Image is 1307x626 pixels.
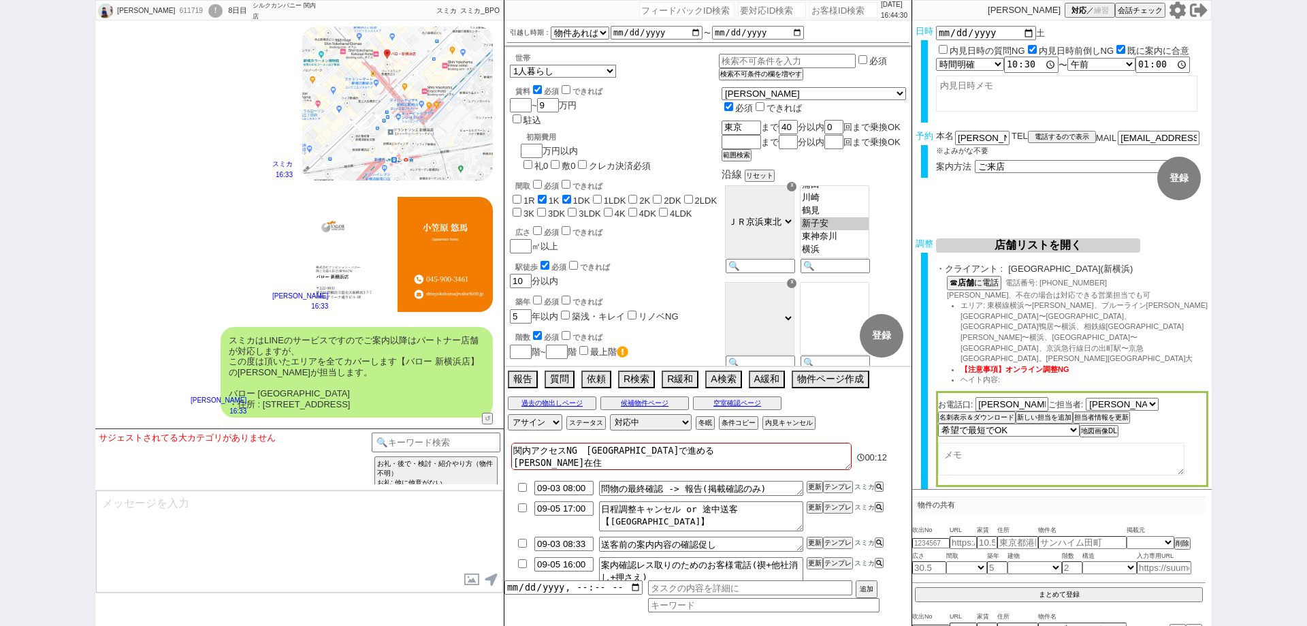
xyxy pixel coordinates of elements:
div: 年以内 [510,294,719,324]
div: スミカはLINEのサービスですのでご案内以降はパートナー店舗が対応しますが、 この度は頂いたエリアを全てカバーします【バロー 新横浜店】の[PERSON_NAME]が担当します。 バロー [GE... [221,327,493,418]
label: 必須 [869,56,887,66]
img: 893_map_image.png [302,27,493,181]
input: https://suumo.jp/chintai/jnc_000022489271 [1137,561,1191,574]
span: 必須 [544,298,559,306]
input: お電話口 [975,397,1048,411]
label: 3K [523,208,534,219]
div: まで 分以内 [722,135,906,149]
label: 1DK [573,195,590,206]
input: 🔍 [726,259,795,273]
option: 横浜 [801,243,869,256]
input: サンハイム田町 [1038,536,1127,549]
span: 00:12 [865,452,887,463]
div: ㎡以上 [510,224,719,253]
button: 範囲検索 [722,149,752,161]
label: 築浅・キレイ [572,311,625,322]
label: 引越し時期： [510,27,551,38]
div: 分以内 [510,259,719,288]
span: 会話チェック [1118,5,1163,16]
div: ~ 万円 [510,78,602,127]
input: キーワード [648,598,880,612]
label: 既に案内に合意 [1127,46,1189,56]
button: 担当者情報を更新 [1073,411,1130,424]
button: 候補物件ページ [600,396,689,410]
button: 新しい担当を追加 [1016,411,1073,424]
input: 検索不可条件を入力 [719,54,856,68]
div: 8日目 [228,5,247,16]
span: スミカ [436,7,457,14]
label: できれば [559,182,602,190]
span: 回まで乗換OK [843,137,901,147]
button: ↺ [482,413,493,424]
label: 駐込 [523,115,541,125]
p: 物件の共有 [912,497,1206,513]
p: その他 [515,364,719,375]
div: ! [208,4,223,18]
button: リセット [745,170,775,182]
span: 必須 [544,333,559,341]
button: 対応／練習 [1065,3,1115,18]
div: 賃料 [515,83,602,97]
label: 2K [639,195,650,206]
label: 4DK [639,208,656,219]
span: URL [950,612,977,623]
span: 建物 [1007,551,1062,562]
span: 調整 [916,238,933,249]
span: URL [950,525,977,536]
button: 登録 [860,314,903,358]
input: 5 [987,561,1007,574]
span: 土 [1036,28,1045,38]
span: ※よみがな不要 [936,146,988,155]
span: 構造 [1082,551,1137,562]
option: 東神奈川 [801,230,869,243]
label: 2LDK [695,195,717,206]
input: お客様ID検索 [809,2,877,18]
div: 初期費用 [526,132,651,142]
div: 〜 [936,57,1208,73]
button: 更新 [807,481,823,493]
p: [PERSON_NAME] [272,291,328,302]
label: できれば [559,333,602,341]
p: 16:33 [191,406,246,417]
label: 1R [523,195,535,206]
input: フィードバックID検索 [639,2,735,18]
button: テンプレ [823,557,853,569]
span: MAIL [1096,133,1116,143]
span: 間取 [946,551,987,562]
option: 川崎 [801,191,869,204]
button: 更新 [807,537,823,549]
span: 階数 [1062,551,1082,562]
input: https://suumo.jp/chintai/jnc_000022489271 [950,536,977,549]
button: 検索不可条件の欄を増やす [719,68,803,80]
span: 案内方法 [936,161,971,172]
span: 本名 [936,131,954,145]
label: 3DK [548,208,565,219]
button: テンプレ [823,501,853,514]
button: R検索 [618,371,655,388]
span: 予約 [916,131,933,141]
span: TEL [1012,131,1028,141]
span: スミカ [853,559,875,567]
button: 地図画像DL [1080,425,1118,437]
span: 電話番号: [PHONE_NUMBER] [1005,279,1107,287]
div: 階数 [515,329,719,343]
span: 物件名 [1038,525,1127,536]
button: 質問 [545,371,575,388]
label: 内見日時の質問NG [950,46,1025,56]
div: 万円以内 [521,127,651,172]
button: 名刺表示＆ダウンロード [938,411,1016,424]
span: 練習 [1094,5,1109,16]
button: 依頼 [581,371,611,388]
span: 必須 [544,182,559,190]
label: 内見日時前倒しNG [1039,46,1114,56]
button: 電話するので表示 [1028,131,1096,143]
p: 16:44:30 [881,10,907,21]
span: スミカ_BPO [460,7,500,14]
button: 空室確認ページ [693,396,781,410]
label: 最上階 [590,347,628,357]
span: エリア: 東横線横浜〜[PERSON_NAME]、ブルーライン[PERSON_NAME][GEOGRAPHIC_DATA]〜[GEOGRAPHIC_DATA]、[GEOGRAPHIC_DATA]... [961,301,1208,362]
button: まとめて登録 [915,587,1203,602]
label: 1K [549,195,560,206]
span: ヘイト内容: [961,375,1000,384]
input: 要対応ID検索 [738,2,806,18]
